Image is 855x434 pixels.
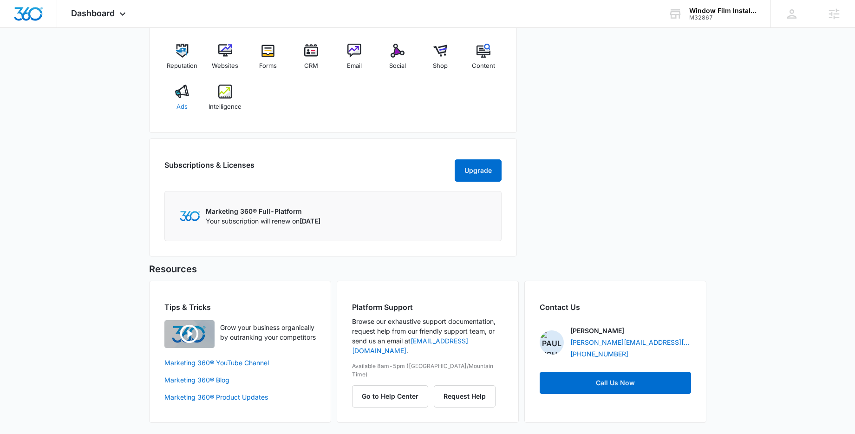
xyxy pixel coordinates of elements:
[294,44,329,77] a: CRM
[300,217,320,225] span: [DATE]
[71,8,115,18] span: Dashboard
[570,337,691,347] a: [PERSON_NAME][EMAIL_ADDRESS][PERSON_NAME][DOMAIN_NAME]
[570,349,628,359] a: [PHONE_NUMBER]
[164,358,316,368] a: Marketing 360® YouTube Channel
[250,44,286,77] a: Forms
[689,14,757,21] div: account id
[164,392,316,402] a: Marketing 360® Product Updates
[352,385,428,408] button: Go to Help Center
[434,392,496,400] a: Request Help
[304,61,318,71] span: CRM
[207,85,243,118] a: Intelligence
[164,85,200,118] a: Ads
[423,44,458,77] a: Shop
[540,372,691,394] a: Call Us Now
[206,216,320,226] p: Your subscription will renew on
[167,61,197,71] span: Reputation
[352,392,434,400] a: Go to Help Center
[352,316,503,355] p: Browse our exhaustive support documentation, request help from our friendly support team, or send...
[164,44,200,77] a: Reputation
[164,320,215,348] img: Quick Overview Video
[176,102,188,112] span: Ads
[206,206,320,216] p: Marketing 360® Full-Platform
[389,61,406,71] span: Social
[207,44,243,77] a: Websites
[540,302,691,313] h2: Contact Us
[466,44,502,77] a: Content
[455,159,502,182] button: Upgrade
[352,362,503,379] p: Available 8am-5pm ([GEOGRAPHIC_DATA]/Mountain Time)
[570,326,624,335] p: [PERSON_NAME]
[149,262,706,276] h5: Resources
[433,61,448,71] span: Shop
[164,302,316,313] h2: Tips & Tricks
[164,375,316,385] a: Marketing 360® Blog
[209,102,241,112] span: Intelligence
[220,322,316,342] p: Grow your business organically by outranking your competitors
[352,302,503,313] h2: Platform Support
[347,61,362,71] span: Email
[472,61,495,71] span: Content
[379,44,415,77] a: Social
[337,44,372,77] a: Email
[540,330,564,355] img: Paul Richardson
[689,7,757,14] div: account name
[259,61,277,71] span: Forms
[434,385,496,408] button: Request Help
[164,159,255,178] h2: Subscriptions & Licenses
[212,61,238,71] span: Websites
[180,211,200,221] img: Marketing 360 Logo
